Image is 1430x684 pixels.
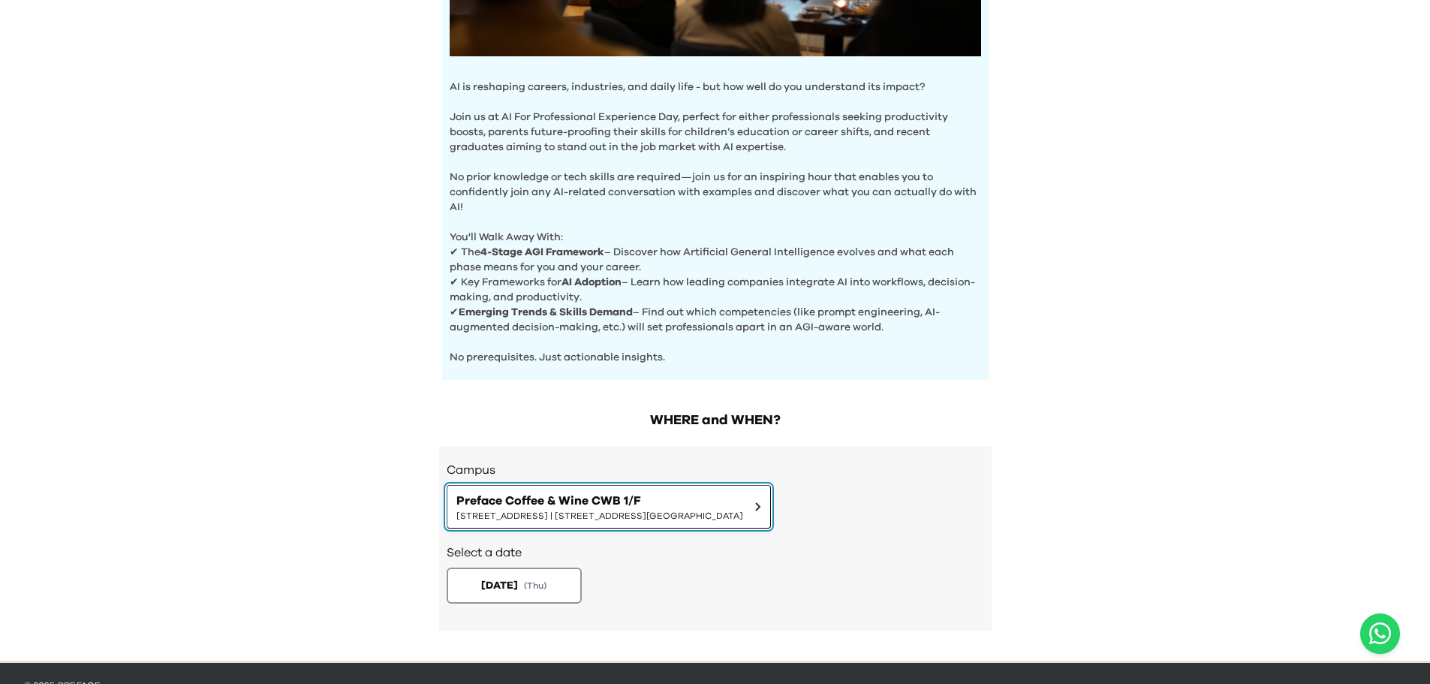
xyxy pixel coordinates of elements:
span: Preface Coffee & Wine CWB 1/F [456,492,743,510]
span: ( Thu ) [524,580,546,592]
p: ✔ Key Frameworks for – Learn how leading companies integrate AI into workflows, decision-making, ... [450,275,981,305]
p: No prior knowledge or tech skills are required—join us for an inspiring hour that enables you to ... [450,155,981,215]
b: AI Adoption [561,277,622,288]
p: You'll Walk Away With: [450,215,981,245]
span: [DATE] [481,578,518,593]
button: Preface Coffee & Wine CWB 1/F[STREET_ADDRESS] | [STREET_ADDRESS][GEOGRAPHIC_DATA] [447,485,771,529]
b: Emerging Trends & Skills Demand [459,307,633,318]
h2: WHERE and WHEN? [439,410,992,431]
p: AI is reshaping careers, industries, and daily life - but how well do you understand its impact? [450,80,981,95]
button: [DATE](Thu) [447,568,582,604]
h2: Select a date [447,544,984,562]
h3: Campus [447,461,984,479]
p: ✔ The – Discover how Artificial General Intelligence evolves and what each phase means for you an... [450,245,981,275]
b: 4-Stage AGI Framework [480,247,604,258]
p: Join us at AI For Professional Experience Day, perfect for either professionals seeking productiv... [450,95,981,155]
span: [STREET_ADDRESS] | [STREET_ADDRESS][GEOGRAPHIC_DATA] [456,510,743,522]
p: No prerequisites. Just actionable insights. [450,335,981,365]
p: ✔ – Find out which competencies (like prompt engineering, AI-augmented decision-making, etc.) wil... [450,305,981,335]
a: Chat with us on WhatsApp [1360,613,1400,654]
button: Open WhatsApp chat [1360,613,1400,654]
